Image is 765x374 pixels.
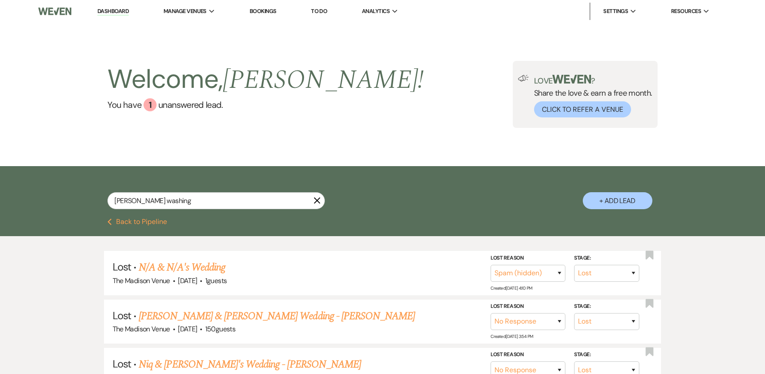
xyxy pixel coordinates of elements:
button: Click to Refer a Venue [534,101,631,117]
span: The Madison Venue [113,324,170,334]
button: Back to Pipeline [107,218,167,225]
button: + Add Lead [583,192,652,209]
span: Manage Venues [164,7,207,16]
span: Lost [113,357,131,371]
span: 150 guests [205,324,235,334]
label: Lost Reason [491,254,565,263]
img: weven-logo-green.svg [552,75,591,83]
span: Lost [113,309,131,322]
div: Share the love & earn a free month. [529,75,652,117]
a: Niq & [PERSON_NAME]'s Wedding - [PERSON_NAME] [139,357,361,372]
span: Analytics [362,7,390,16]
span: 1 guests [205,276,227,285]
span: Created: [DATE] 4:10 PM [491,285,532,291]
img: Weven Logo [38,2,71,20]
span: Settings [603,7,628,16]
img: loud-speaker-illustration.svg [518,75,529,82]
a: Bookings [250,7,277,15]
span: Lost [113,260,131,274]
span: [DATE] [178,276,197,285]
span: [DATE] [178,324,197,334]
label: Stage: [574,302,639,311]
a: To Do [311,7,327,15]
a: You have 1 unanswered lead. [107,98,424,111]
input: Search by name, event date, email address or phone number [107,192,325,209]
span: [PERSON_NAME] ! [223,60,424,100]
span: Resources [671,7,701,16]
div: 1 [144,98,157,111]
a: Dashboard [97,7,129,16]
a: N/A & N/A's Wedding [139,260,225,275]
p: Love ? [534,75,652,85]
span: Created: [DATE] 3:54 PM [491,334,533,339]
a: [PERSON_NAME] & [PERSON_NAME] Wedding - [PERSON_NAME] [139,308,415,324]
span: The Madison Venue [113,276,170,285]
h2: Welcome, [107,61,424,98]
label: Lost Reason [491,302,565,311]
label: Stage: [574,350,639,360]
label: Stage: [574,254,639,263]
label: Lost Reason [491,350,565,360]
